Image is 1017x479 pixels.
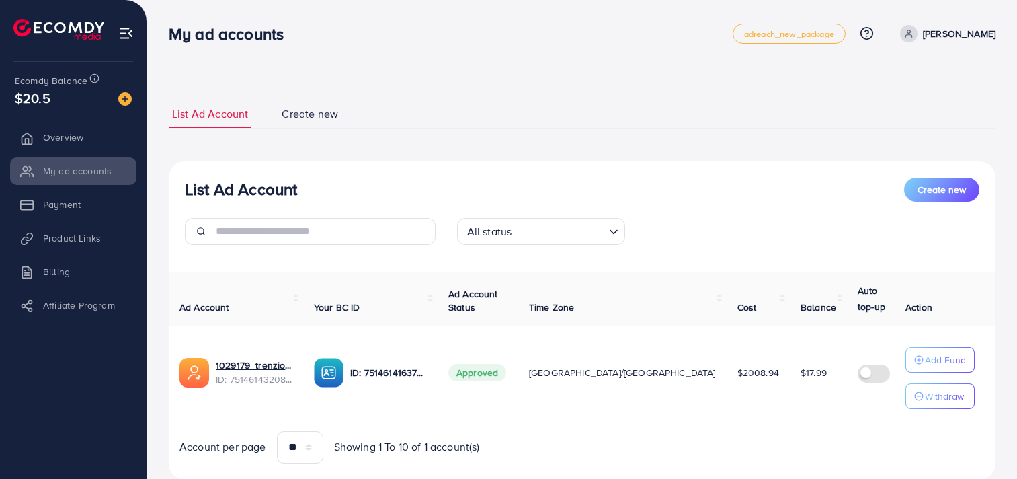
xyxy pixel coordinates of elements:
button: Add Fund [905,347,975,373]
span: All status [464,222,515,242]
div: Search for option [457,218,625,245]
a: [PERSON_NAME] [895,25,995,42]
img: image [118,92,132,106]
img: logo [13,19,104,40]
span: Ad Account Status [448,287,498,314]
p: Withdraw [925,388,964,404]
span: $17.99 [801,366,827,379]
p: Auto top-up [858,283,897,315]
input: Search for option [516,219,603,242]
span: Showing 1 To 10 of 1 account(s) [334,439,480,455]
img: ic-ads-acc.e4c84228.svg [179,358,209,388]
img: ic-ba-acc.ded83a64.svg [314,358,343,388]
span: $20.5 [15,88,50,108]
button: Withdraw [905,383,975,409]
span: ID: 7514614320878059537 [216,373,292,386]
span: Ecomdy Balance [15,74,87,87]
span: adreach_new_package [744,30,834,38]
span: Time Zone [529,301,574,314]
span: Account per page [179,439,266,455]
a: 1029179_trenziopk_1749632491413 [216,359,292,372]
p: ID: 7514614163747110913 [350,365,427,381]
span: $2008.94 [737,366,779,379]
div: <span class='underline'>1029179_trenziopk_1749632491413</span></br>7514614320878059537 [216,359,292,386]
a: adreach_new_package [733,24,846,44]
span: Your BC ID [314,301,360,314]
img: menu [118,26,134,41]
span: Balance [801,301,836,314]
span: Create new [918,183,966,196]
h3: List Ad Account [185,180,297,199]
span: Cost [737,301,757,314]
button: Create new [904,178,979,202]
span: Create new [282,106,338,122]
span: Approved [448,364,506,381]
p: [PERSON_NAME] [923,26,995,42]
h3: My ad accounts [169,24,294,44]
span: Action [905,301,932,314]
span: List Ad Account [172,106,248,122]
p: Add Fund [925,352,966,368]
span: [GEOGRAPHIC_DATA]/[GEOGRAPHIC_DATA] [529,366,716,379]
span: Ad Account [179,301,229,314]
